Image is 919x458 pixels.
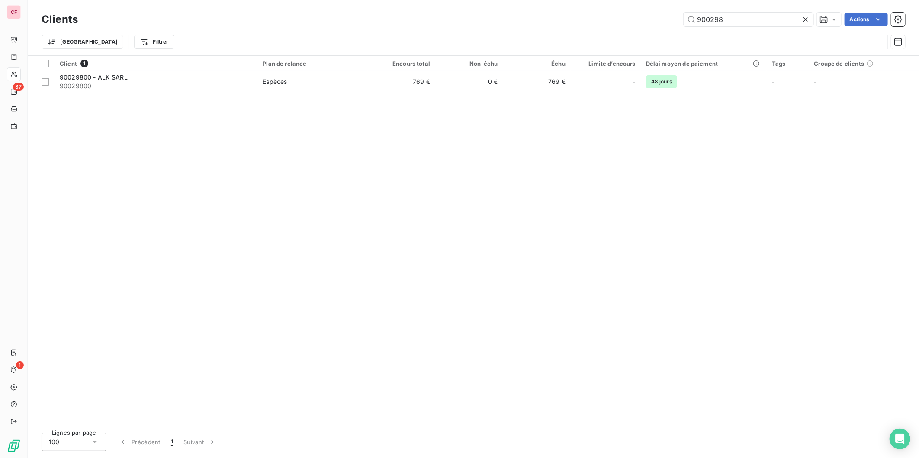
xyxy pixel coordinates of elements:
div: Open Intercom Messenger [890,429,910,449]
span: - [814,78,817,85]
div: Encours total [373,60,430,67]
div: Limite d’encours [576,60,636,67]
td: 0 € [435,71,503,92]
button: Filtrer [134,35,174,49]
div: Échu [508,60,566,67]
span: 37 [13,83,24,91]
div: Non-échu [440,60,498,67]
span: 1 [16,361,24,369]
button: Précédent [113,433,166,451]
a: 37 [7,85,20,99]
input: Rechercher [684,13,813,26]
div: Délai moyen de paiement [646,60,762,67]
span: 90029800 [60,82,252,90]
button: [GEOGRAPHIC_DATA] [42,35,123,49]
div: Plan de relance [263,60,362,67]
span: 90029800 - ALK SARL [60,73,128,81]
button: Actions [845,13,888,26]
div: Espèces [263,77,287,86]
span: 48 jours [646,75,677,88]
span: 100 [49,438,59,446]
div: CF [7,5,21,19]
button: Suivant [178,433,222,451]
span: 1 [80,60,88,67]
span: 1 [171,438,173,446]
div: Tags [772,60,803,67]
span: Groupe de clients [814,60,864,67]
td: 769 € [368,71,435,92]
img: Logo LeanPay [7,439,21,453]
td: 769 € [503,71,571,92]
h3: Clients [42,12,78,27]
button: 1 [166,433,178,451]
span: Client [60,60,77,67]
span: - [633,77,636,86]
span: - [772,78,774,85]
